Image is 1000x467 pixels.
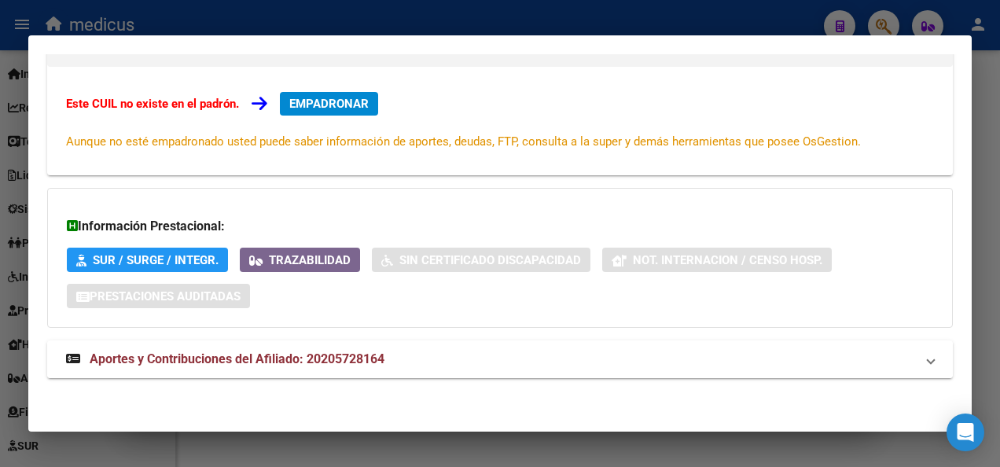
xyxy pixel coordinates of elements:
h3: Información Prestacional: [67,217,933,236]
span: Not. Internacion / Censo Hosp. [633,253,822,267]
button: Prestaciones Auditadas [67,284,250,308]
span: Trazabilidad [269,253,351,267]
button: Not. Internacion / Censo Hosp. [602,248,832,272]
button: Sin Certificado Discapacidad [372,248,590,272]
button: EMPADRONAR [280,92,378,116]
span: EMPADRONAR [289,97,369,111]
button: SUR / SURGE / INTEGR. [67,248,228,272]
span: Aunque no esté empadronado usted puede saber información de aportes, deudas, FTP, consulta a la s... [66,134,861,149]
span: Aportes y Contribuciones del Afiliado: 20205728164 [90,351,384,366]
span: Sin Certificado Discapacidad [399,253,581,267]
span: Prestaciones Auditadas [90,289,241,303]
mat-expansion-panel-header: Aportes y Contribuciones del Afiliado: 20205728164 [47,340,953,378]
span: SUR / SURGE / INTEGR. [93,253,219,267]
div: Datos de Empadronamiento [47,67,953,175]
div: Open Intercom Messenger [947,414,984,451]
strong: Este CUIL no existe en el padrón. [66,97,239,111]
button: Trazabilidad [240,248,360,272]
